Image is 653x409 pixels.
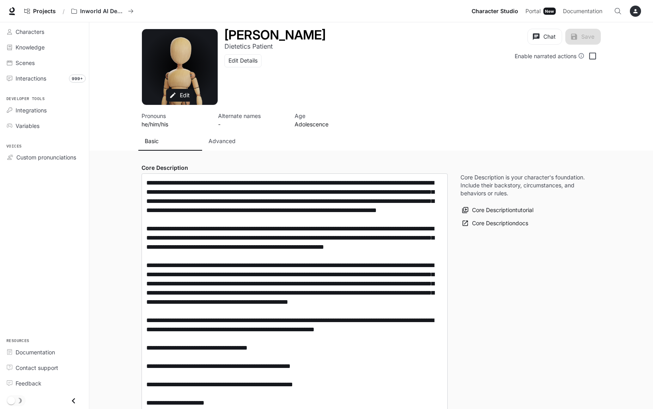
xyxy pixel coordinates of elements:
[7,396,15,405] span: Dark mode toggle
[142,120,208,128] p: he/him/his
[16,59,35,67] span: Scenes
[16,379,41,387] span: Feedback
[21,3,59,19] a: Go to projects
[142,112,208,120] p: Pronouns
[472,6,518,16] span: Character Studio
[3,376,86,390] a: Feedback
[142,112,208,128] button: Open character details dialog
[65,393,83,409] button: Close drawer
[80,8,125,15] p: Inworld AI Demos
[69,75,86,83] span: 999+
[142,29,218,105] button: Open character avatar dialog
[218,120,285,128] p: -
[525,6,541,16] span: Portal
[522,3,559,19] a: PortalNew
[460,204,535,217] button: Core Descriptiontutorial
[3,119,86,133] a: Variables
[3,56,86,70] a: Scenes
[16,122,39,130] span: Variables
[16,364,58,372] span: Contact support
[224,42,273,50] p: Dietetics Patient
[16,43,45,51] span: Knowledge
[295,120,362,128] p: Adolescence
[166,89,194,102] button: Edit
[3,150,86,164] a: Custom pronunciations
[145,137,159,145] p: Basic
[560,3,608,19] a: Documentation
[16,74,46,83] span: Interactions
[3,103,86,117] a: Integrations
[16,348,55,356] span: Documentation
[460,173,588,197] p: Core Description is your character's foundation. Include their backstory, circumstances, and beha...
[224,54,262,67] button: Edit Details
[16,153,76,161] span: Custom pronunciations
[295,112,362,120] p: Age
[33,8,56,15] span: Projects
[515,52,584,60] div: Enable narrated actions
[142,164,448,172] h4: Core Description
[142,29,218,105] div: Avatar image
[16,28,44,36] span: Characters
[527,29,562,45] button: Chat
[610,3,626,19] button: Open Command Menu
[3,40,86,54] a: Knowledge
[3,345,86,359] a: Documentation
[224,41,273,51] button: Open character details dialog
[224,29,326,41] button: Open character details dialog
[3,25,86,39] a: Characters
[68,3,137,19] button: All workspaces
[460,217,530,230] a: Core Descriptiondocs
[16,106,47,114] span: Integrations
[208,137,236,145] p: Advanced
[543,8,556,15] div: New
[295,112,362,128] button: Open character details dialog
[3,71,86,85] a: Interactions
[468,3,521,19] a: Character Studio
[218,112,285,128] button: Open character details dialog
[563,6,602,16] span: Documentation
[3,361,86,375] a: Contact support
[59,7,68,16] div: /
[218,112,285,120] p: Alternate names
[224,27,326,43] h1: [PERSON_NAME]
